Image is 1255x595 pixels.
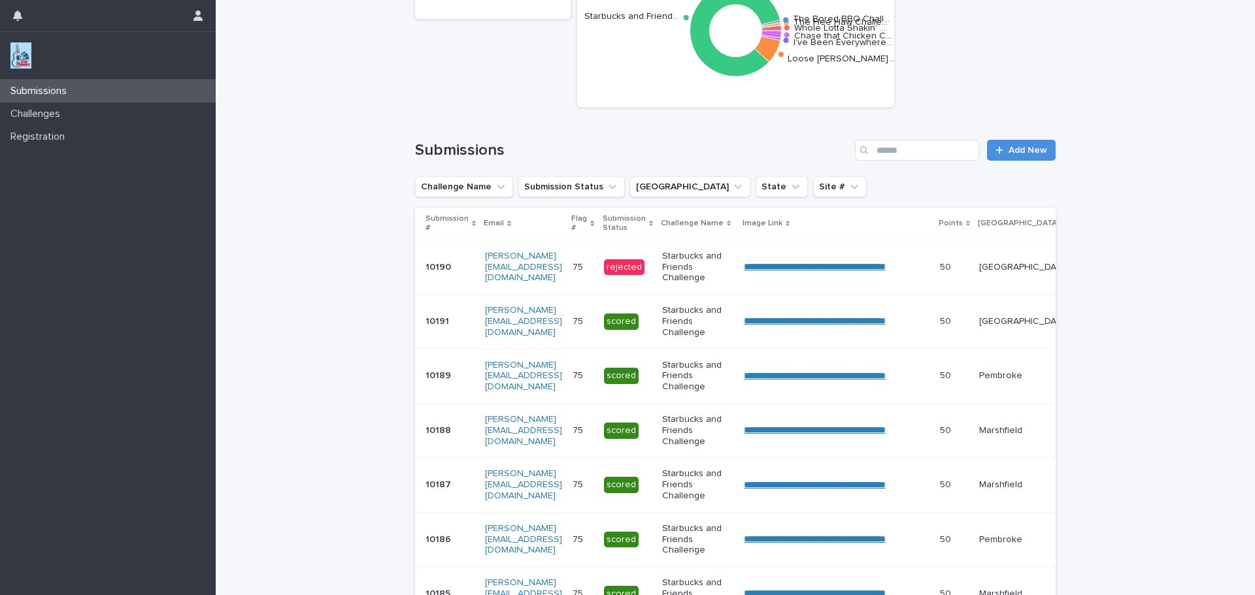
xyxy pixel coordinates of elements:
[485,415,562,446] a: [PERSON_NAME][EMAIL_ADDRESS][DOMAIN_NAME]
[940,423,954,436] p: 50
[573,259,586,273] p: 75
[573,423,586,436] p: 75
[426,477,454,490] p: 10187
[485,524,562,555] a: [PERSON_NAME][EMAIL_ADDRESS][DOMAIN_NAME]
[485,469,562,500] a: [PERSON_NAME][EMAIL_ADDRESS][DOMAIN_NAME]
[979,370,1069,381] p: Pembroke
[940,314,954,327] p: 50
[573,314,586,327] p: 75
[426,423,454,436] p: 10188
[485,251,562,283] a: [PERSON_NAME][EMAIL_ADDRESS][DOMAIN_NAME]
[662,523,733,556] p: Starbucks and Friends Challenge
[662,251,733,283] p: Starbucks and Friends Challenge
[604,423,639,439] div: scored
[794,31,892,40] text: Chase that Chicken C…
[662,360,733,393] p: Starbucks and Friends Challenge
[940,477,954,490] p: 50
[426,314,452,327] p: 10191
[573,368,586,381] p: 75
[743,216,782,231] p: Image Link
[939,216,963,231] p: Points
[979,262,1069,273] p: [GEOGRAPHIC_DATA]
[426,368,454,381] p: 10189
[5,85,77,97] p: Submissions
[662,305,733,338] p: Starbucks and Friends Challenge
[979,479,1069,490] p: Marshfield
[484,216,504,231] p: Email
[662,414,733,447] p: Starbucks and Friends Challenge
[1009,146,1047,155] span: Add New
[793,14,890,24] text: The Bored BBQ Chall…
[978,216,1060,231] p: [GEOGRAPHIC_DATA]
[979,534,1069,545] p: Pembroke
[485,361,562,392] a: [PERSON_NAME][EMAIL_ADDRESS][DOMAIN_NAME]
[604,532,639,548] div: scored
[604,314,639,330] div: scored
[756,176,808,197] button: State
[940,368,954,381] p: 50
[603,212,646,236] p: Submission Status
[987,140,1056,161] a: Add New
[426,532,454,545] p: 10186
[794,23,886,32] text: Whole Lotta Shakin’ …
[661,216,724,231] p: Challenge Name
[794,37,892,46] text: I've Been Everywhere…
[5,108,71,120] p: Challenges
[940,259,954,273] p: 50
[855,140,979,161] input: Search
[571,212,587,236] p: Flag #
[573,477,586,490] p: 75
[979,425,1069,436] p: Marshfield
[604,368,639,384] div: scored
[415,141,850,160] h1: Submissions
[573,532,586,545] p: 75
[604,477,639,493] div: scored
[940,532,954,545] p: 50
[415,176,513,197] button: Challenge Name
[662,468,733,501] p: Starbucks and Friends Challenge
[426,212,469,236] p: Submission #
[979,316,1069,327] p: [GEOGRAPHIC_DATA]
[10,42,31,69] img: jxsLJbdS1eYBI7rVAS4p
[518,176,625,197] button: Submission Status
[584,12,678,21] text: Starbucks and Friend…
[794,18,888,27] text: The Hee Haw Challe…
[426,259,454,273] p: 10190
[485,306,562,337] a: [PERSON_NAME][EMAIL_ADDRESS][DOMAIN_NAME]
[604,259,644,276] div: rejected
[788,54,894,63] text: Loose [PERSON_NAME]…
[813,176,867,197] button: Site #
[5,131,75,143] p: Registration
[630,176,750,197] button: Closest City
